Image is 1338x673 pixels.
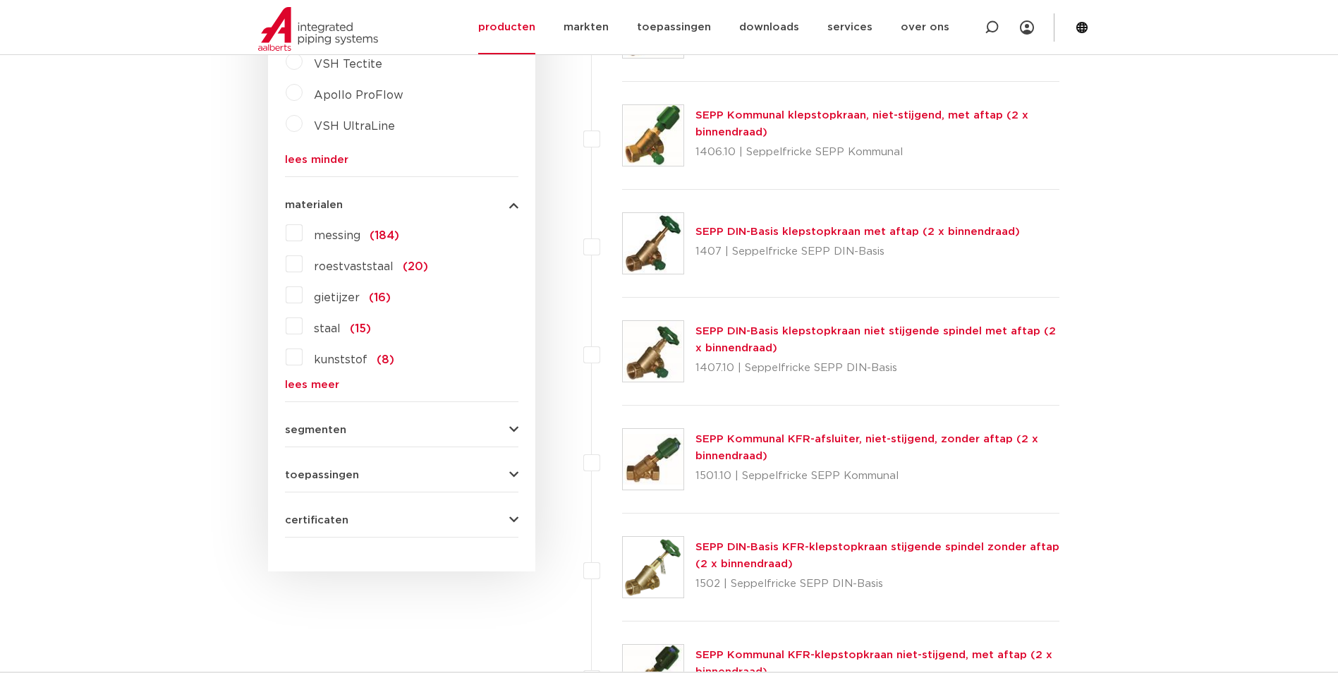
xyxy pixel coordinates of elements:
[314,230,360,241] span: messing
[350,323,371,334] span: (15)
[623,537,683,598] img: Thumbnail for SEPP DIN-Basis KFR-klepstopkraan stijgende spindel zonder aftap (2 x binnendraad)
[370,230,399,241] span: (184)
[285,425,518,435] button: segmenten
[695,357,1060,380] p: 1407.10 | Seppelfricke SEPP DIN-Basis
[285,200,343,210] span: materialen
[695,573,1060,595] p: 1502 | Seppelfricke SEPP DIN-Basis
[314,90,403,101] span: Apollo ProFlow
[623,321,683,382] img: Thumbnail for SEPP DIN-Basis klepstopkraan niet stijgende spindel met aftap (2 x binnendraad)
[695,226,1020,237] a: SEPP DIN-Basis klepstopkraan met aftap (2 x binnendraad)
[314,59,382,70] span: VSH Tectite
[285,425,346,435] span: segmenten
[285,200,518,210] button: materialen
[623,105,683,166] img: Thumbnail for SEPP Kommunal klepstopkraan, niet-stijgend, met aftap (2 x binnendraad)
[377,354,394,365] span: (8)
[285,470,518,480] button: toepassingen
[314,292,360,303] span: gietijzer
[285,515,348,526] span: certificaten
[314,261,394,272] span: roestvaststaal
[314,354,367,365] span: kunststof
[314,323,341,334] span: staal
[285,470,359,480] span: toepassingen
[314,121,395,132] span: VSH UltraLine
[285,154,518,165] a: lees minder
[403,261,428,272] span: (20)
[695,141,1060,164] p: 1406.10 | Seppelfricke SEPP Kommunal
[695,465,1060,487] p: 1501.10 | Seppelfricke SEPP Kommunal
[623,213,683,274] img: Thumbnail for SEPP DIN-Basis klepstopkraan met aftap (2 x binnendraad)
[369,292,391,303] span: (16)
[695,110,1028,138] a: SEPP Kommunal klepstopkraan, niet-stijgend, met aftap (2 x binnendraad)
[695,241,1020,263] p: 1407 | Seppelfricke SEPP DIN-Basis
[695,434,1038,461] a: SEPP Kommunal KFR-afsluiter, niet-stijgend, zonder aftap (2 x binnendraad)
[1020,12,1034,43] div: my IPS
[285,380,518,390] a: lees meer
[285,515,518,526] button: certificaten
[623,429,683,490] img: Thumbnail for SEPP Kommunal KFR-afsluiter, niet-stijgend, zonder aftap (2 x binnendraad)
[695,326,1056,353] a: SEPP DIN-Basis klepstopkraan niet stijgende spindel met aftap (2 x binnendraad)
[695,542,1059,569] a: SEPP DIN-Basis KFR-klepstopkraan stijgende spindel zonder aftap (2 x binnendraad)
